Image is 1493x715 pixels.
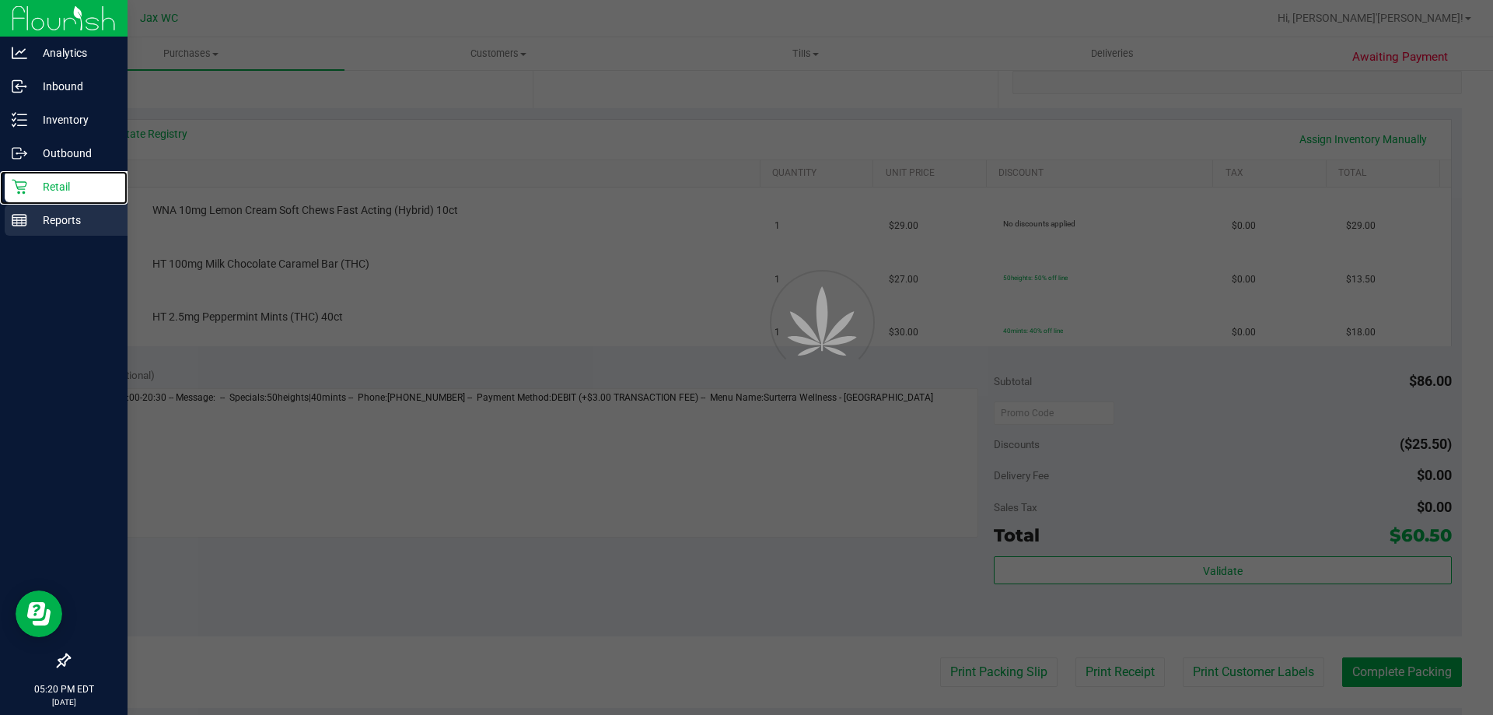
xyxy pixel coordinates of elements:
[16,591,62,637] iframe: Resource center
[12,112,27,128] inline-svg: Inventory
[27,110,121,129] p: Inventory
[27,44,121,62] p: Analytics
[27,144,121,163] p: Outbound
[27,211,121,230] p: Reports
[12,145,27,161] inline-svg: Outbound
[12,212,27,228] inline-svg: Reports
[7,682,121,696] p: 05:20 PM EDT
[12,179,27,195] inline-svg: Retail
[27,77,121,96] p: Inbound
[12,79,27,94] inline-svg: Inbound
[12,45,27,61] inline-svg: Analytics
[27,177,121,196] p: Retail
[7,696,121,708] p: [DATE]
